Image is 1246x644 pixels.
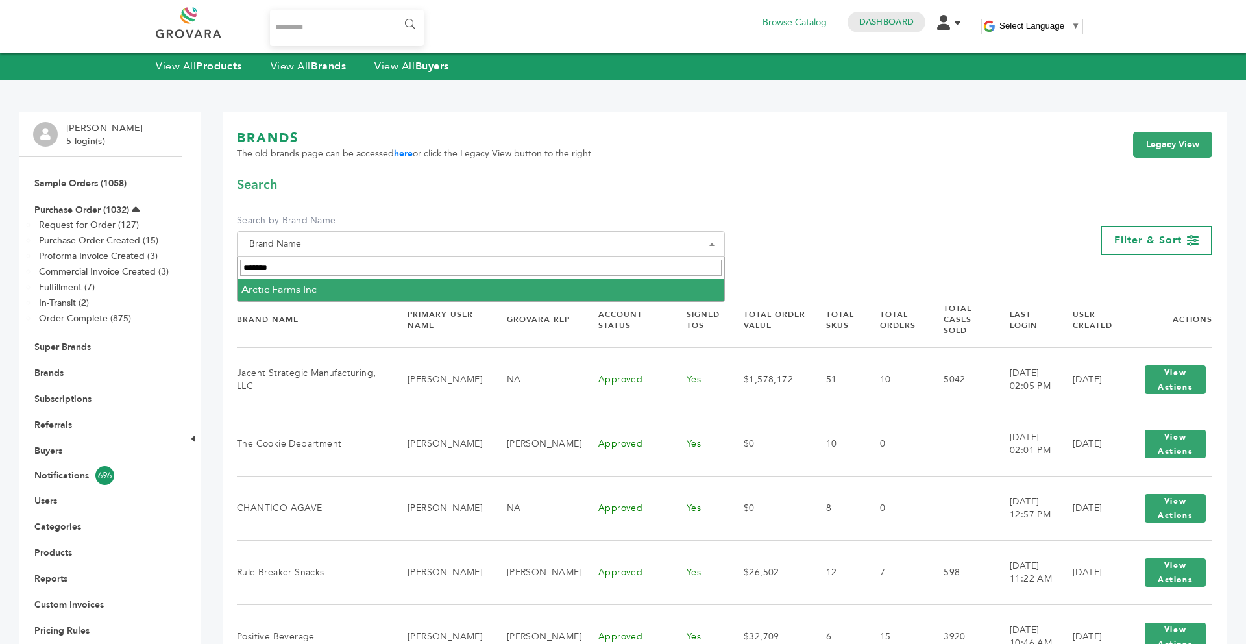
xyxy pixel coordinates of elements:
td: 10 [864,347,927,412]
span: Filter & Sort [1114,233,1182,247]
td: [DATE] [1057,540,1122,604]
a: Browse Catalog [763,16,827,30]
a: In-Transit (2) [39,297,89,309]
a: Sample Orders (1058) [34,177,127,190]
th: Total Order Value [727,292,810,347]
strong: Buyers [415,59,449,73]
a: Dashboard [859,16,914,28]
button: View Actions [1145,558,1206,587]
th: Total SKUs [810,292,864,347]
a: View AllProducts [156,59,242,73]
th: Signed TOS [670,292,727,347]
input: Search... [270,10,424,46]
td: Jacent Strategic Manufacturing, LLC [237,347,391,412]
a: Reports [34,573,67,585]
strong: Products [196,59,241,73]
th: User Created [1057,292,1122,347]
td: 7 [864,540,927,604]
th: Brand Name [237,292,391,347]
td: [PERSON_NAME] [391,412,491,476]
th: Total Orders [864,292,927,347]
td: 8 [810,476,864,540]
a: View AllBrands [271,59,347,73]
td: [PERSON_NAME] [391,476,491,540]
td: [DATE] [1057,476,1122,540]
a: Pricing Rules [34,625,90,637]
td: [DATE] 02:01 PM [994,412,1057,476]
span: Brand Name [237,231,725,257]
td: Rule Breaker Snacks [237,540,391,604]
td: 51 [810,347,864,412]
td: NA [491,476,582,540]
th: Last Login [994,292,1057,347]
a: Commercial Invoice Created (3) [39,266,169,278]
button: View Actions [1145,430,1206,458]
td: Approved [582,347,670,412]
li: [PERSON_NAME] - 5 login(s) [66,122,152,147]
a: View AllBuyers [374,59,449,73]
a: Select Language​ [999,21,1080,31]
td: The Cookie Department [237,412,391,476]
img: profile.png [33,122,58,147]
a: here [394,147,413,160]
th: Primary User Name [391,292,491,347]
td: [DATE] 02:05 PM [994,347,1057,412]
span: Brand Name [244,235,718,253]
a: Request for Order (127) [39,219,139,231]
span: The old brands page can be accessed or click the Legacy View button to the right [237,147,591,160]
a: Subscriptions [34,393,92,405]
td: Approved [582,540,670,604]
td: Yes [670,476,727,540]
td: $26,502 [727,540,810,604]
td: 0 [864,412,927,476]
span: ▼ [1071,21,1080,31]
td: 598 [927,540,994,604]
td: 0 [864,476,927,540]
a: Purchase Order (1032) [34,204,129,216]
label: Search by Brand Name [237,214,725,227]
a: Purchase Order Created (15) [39,234,158,247]
th: Grovara Rep [491,292,582,347]
td: $0 [727,476,810,540]
td: [PERSON_NAME] [491,540,582,604]
td: Yes [670,347,727,412]
button: View Actions [1145,494,1206,523]
td: CHANTICO AGAVE [237,476,391,540]
td: 5042 [927,347,994,412]
h1: BRANDS [237,129,591,147]
th: Account Status [582,292,670,347]
td: NA [491,347,582,412]
td: $0 [727,412,810,476]
a: Custom Invoices [34,599,104,611]
a: Products [34,547,72,559]
td: [PERSON_NAME] [391,540,491,604]
li: Arctic Farms Inc [238,279,724,301]
button: View Actions [1145,365,1206,394]
span: Search [237,176,277,194]
td: [PERSON_NAME] [491,412,582,476]
span: 696 [95,466,114,485]
td: [PERSON_NAME] [391,347,491,412]
a: Referrals [34,419,72,431]
td: [DATE] [1057,347,1122,412]
a: Buyers [34,445,62,457]
td: 10 [810,412,864,476]
td: 12 [810,540,864,604]
td: [DATE] 11:22 AM [994,540,1057,604]
td: Yes [670,412,727,476]
th: Total Cases Sold [927,292,994,347]
td: [DATE] 12:57 PM [994,476,1057,540]
a: Super Brands [34,341,91,353]
span: Select Language [999,21,1064,31]
a: Legacy View [1133,132,1212,158]
a: Brands [34,367,64,379]
td: [DATE] [1057,412,1122,476]
td: Approved [582,412,670,476]
strong: Brands [311,59,346,73]
a: Order Complete (875) [39,312,131,325]
td: $1,578,172 [727,347,810,412]
a: Proforma Invoice Created (3) [39,250,158,262]
a: Notifications696 [34,466,167,485]
td: Approved [582,476,670,540]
